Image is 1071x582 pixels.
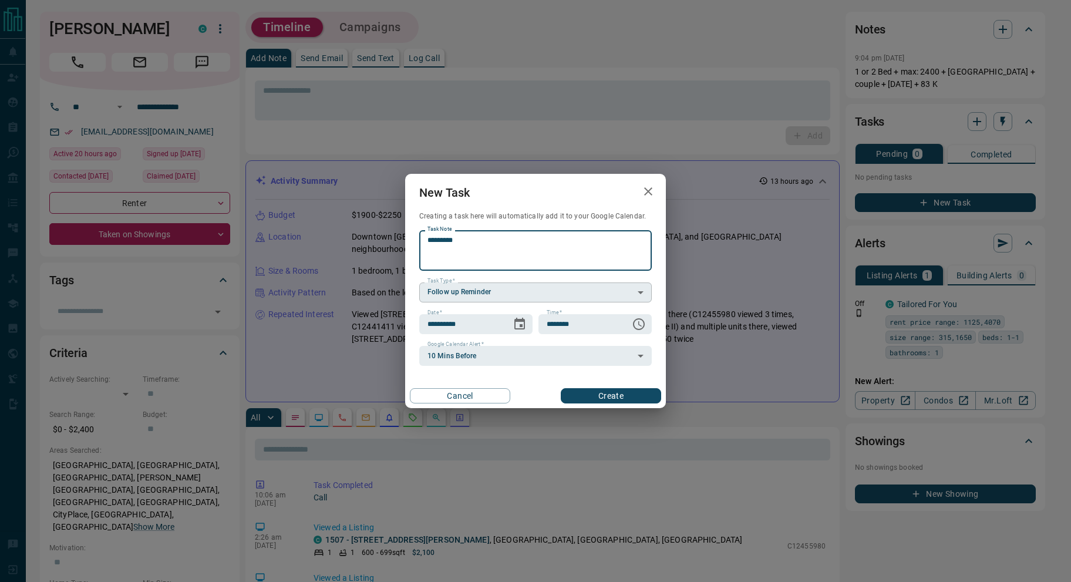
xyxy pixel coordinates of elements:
div: Follow up Reminder [419,282,652,302]
h2: New Task [405,174,484,211]
label: Google Calendar Alert [427,341,484,348]
label: Task Note [427,226,452,233]
div: 10 Mins Before [419,346,652,366]
button: Cancel [410,388,510,403]
label: Time [547,309,562,317]
button: Create [561,388,661,403]
button: Choose date, selected date is Oct 14, 2025 [508,312,531,336]
label: Date [427,309,442,317]
label: Task Type [427,277,455,285]
p: Creating a task here will automatically add it to your Google Calendar. [419,211,652,221]
button: Choose time, selected time is 6:00 AM [627,312,651,336]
